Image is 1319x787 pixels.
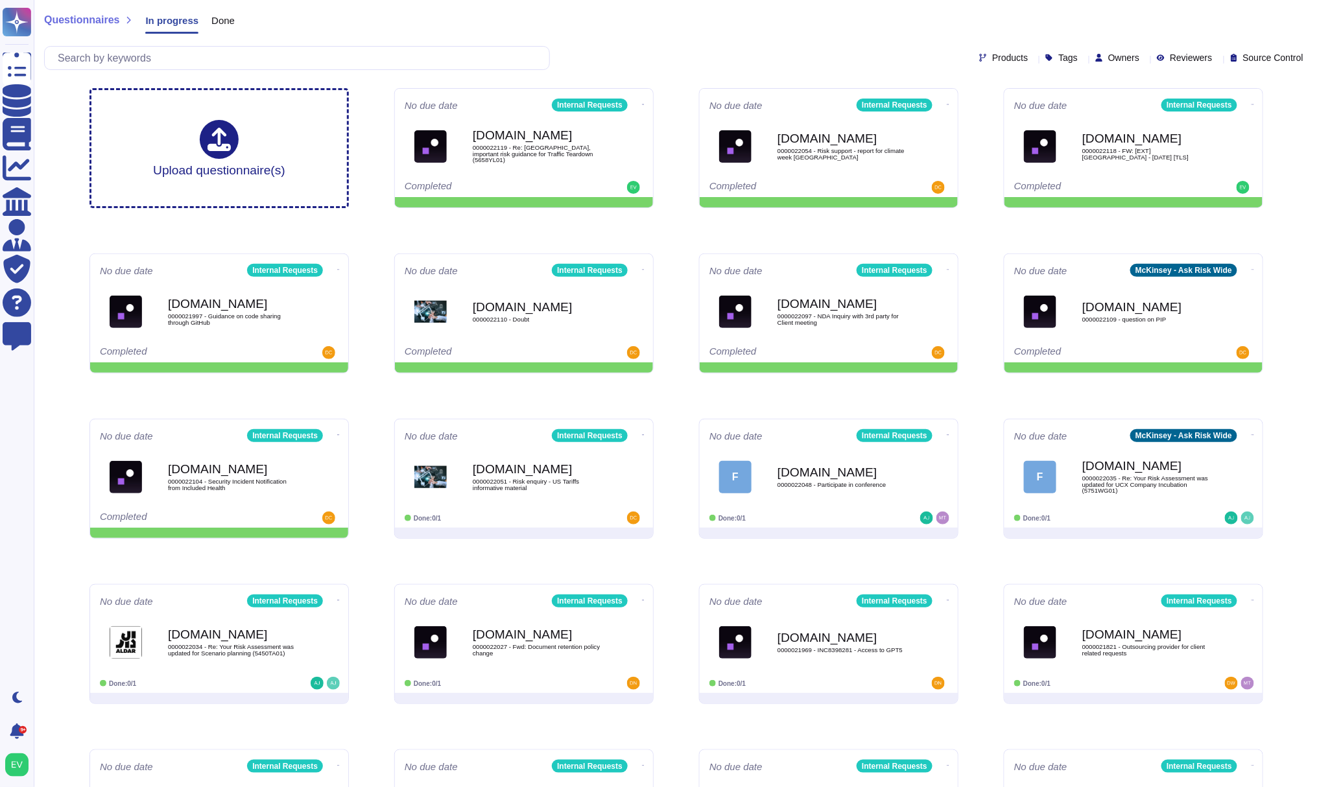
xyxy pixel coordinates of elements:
[1024,130,1056,163] img: Logo
[168,478,298,491] span: 0000022104 - Security Incident Notification from Included Health
[552,429,628,442] div: Internal Requests
[405,100,458,110] span: No due date
[1014,596,1067,606] span: No due date
[5,753,29,777] img: user
[1225,677,1238,690] img: user
[709,346,868,359] div: Completed
[405,762,458,771] span: No due date
[1243,53,1303,62] span: Source Control
[709,181,868,194] div: Completed
[414,515,441,522] span: Done: 0/1
[719,461,752,493] div: F
[1014,346,1173,359] div: Completed
[627,511,640,524] img: user
[473,145,602,163] span: 0000022119 - Re: [GEOGRAPHIC_DATA], important risk guidance for Traffic Teardown (5658YL01)
[247,264,323,277] div: Internal Requests
[932,677,945,690] img: user
[857,264,933,277] div: Internal Requests
[145,16,198,25] span: In progress
[1237,181,1250,194] img: user
[719,296,752,328] img: Logo
[778,647,907,653] span: 0000021969 - INC8398281 - Access to GPT5
[473,463,602,475] b: [DOMAIN_NAME]
[627,677,640,690] img: user
[552,594,628,607] div: Internal Requests
[51,47,549,69] input: Search by keywords
[1108,53,1139,62] span: Owners
[211,16,235,25] span: Done
[322,346,335,359] img: user
[1082,148,1212,160] span: 0000022118 - FW: [EXT][GEOGRAPHIC_DATA] - [DATE] [TLS]
[414,626,447,659] img: Logo
[1014,100,1067,110] span: No due date
[473,644,602,656] span: 0000022027 - Fwd: Document retention policy change
[932,181,945,194] img: user
[1241,511,1254,524] img: user
[473,478,602,491] span: 0000022051 - Risk enquiry - US Tariffs informative material
[1161,99,1237,112] div: Internal Requests
[778,466,907,478] b: [DOMAIN_NAME]
[1014,181,1173,194] div: Completed
[857,760,933,773] div: Internal Requests
[778,313,907,325] span: 0000022097 - NDA Inquiry with 3rd party for Client meeting
[414,680,441,687] span: Done: 0/1
[405,431,458,441] span: No due date
[100,431,153,441] span: No due date
[1082,132,1212,145] b: [DOMAIN_NAME]
[778,482,907,488] span: 0000022048 - Participate in conference
[936,511,949,524] img: user
[168,644,298,656] span: 0000022034 - Re: Your Risk Assessment was updated for Scenario planning (5450TA01)
[1161,760,1237,773] div: Internal Requests
[1014,431,1067,441] span: No due date
[1058,53,1078,62] span: Tags
[857,99,933,112] div: Internal Requests
[1024,626,1056,659] img: Logo
[405,181,564,194] div: Completed
[709,100,763,110] span: No due date
[857,429,933,442] div: Internal Requests
[247,760,323,773] div: Internal Requests
[109,680,136,687] span: Done: 0/1
[1082,460,1212,472] b: [DOMAIN_NAME]
[405,266,458,276] span: No due date
[1014,266,1067,276] span: No due date
[405,596,458,606] span: No due date
[709,596,763,606] span: No due date
[327,677,340,690] img: user
[311,677,324,690] img: user
[153,120,285,176] div: Upload questionnaire(s)
[1225,511,1238,524] img: user
[473,316,602,323] span: 0000022110 - Doubt
[778,298,907,310] b: [DOMAIN_NAME]
[100,762,153,771] span: No due date
[1082,301,1212,313] b: [DOMAIN_NAME]
[405,346,564,359] div: Completed
[473,301,602,313] b: [DOMAIN_NAME]
[110,296,142,328] img: Logo
[414,461,447,493] img: Logo
[719,626,752,659] img: Logo
[1241,677,1254,690] img: user
[1170,53,1212,62] span: Reviewers
[1130,264,1237,277] div: McKinsey - Ask Risk Wide
[3,751,38,779] button: user
[322,511,335,524] img: user
[414,130,447,163] img: Logo
[778,631,907,644] b: [DOMAIN_NAME]
[552,760,628,773] div: Internal Requests
[992,53,1028,62] span: Products
[719,680,746,687] span: Done: 0/1
[778,148,907,160] span: 0000022054 - Risk support - report for climate week [GEOGRAPHIC_DATA]
[414,296,447,328] img: Logo
[1023,680,1051,687] span: Done: 0/1
[778,132,907,145] b: [DOMAIN_NAME]
[719,130,752,163] img: Logo
[1082,316,1212,323] span: 0000022109 - question on PIP
[1237,346,1250,359] img: user
[1082,644,1212,656] span: 0000021821 - Outsourcing provider for client related requests
[100,266,153,276] span: No due date
[247,594,323,607] div: Internal Requests
[1024,461,1056,493] div: F
[552,99,628,112] div: Internal Requests
[100,346,259,359] div: Completed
